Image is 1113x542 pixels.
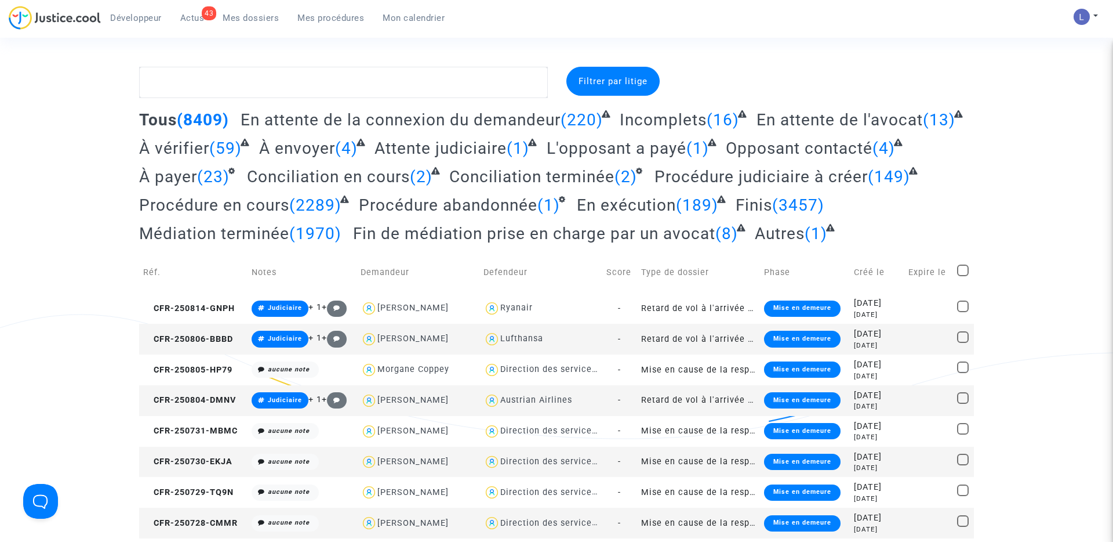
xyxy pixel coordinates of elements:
span: En exécution [577,196,676,215]
a: Mon calendrier [373,9,454,27]
span: En attente de la connexion du demandeur [241,110,561,129]
span: CFR-250730-EKJA [143,457,232,467]
i: aucune note [268,488,310,496]
span: Tous [139,110,177,129]
div: Mise en demeure [764,515,841,532]
td: Créé le [850,252,904,293]
span: (1970) [289,224,341,243]
div: [PERSON_NAME] [377,426,449,436]
img: AATXAJzI13CaqkJmx-MOQUbNyDE09GJ9dorwRvFSQZdH=s96-c [1074,9,1090,25]
span: (3457) [772,196,824,215]
span: Filtrer par litige [579,76,648,86]
td: Expire le [904,252,953,293]
div: [PERSON_NAME] [377,518,449,528]
span: (220) [561,110,603,129]
span: CFR-250814-GNPH [143,303,235,313]
a: Mes dossiers [213,9,288,27]
span: (13) [923,110,955,129]
span: Judiciaire [268,304,302,312]
td: Demandeur [357,252,479,293]
div: Mise en demeure [764,392,841,409]
img: icon-user.svg [361,392,377,409]
span: Opposant contacté [726,139,872,158]
span: Actus [180,13,205,23]
span: Procédure abandonnée [359,196,537,215]
span: Incomplets [620,110,707,129]
span: (59) [209,139,242,158]
span: (1) [805,224,827,243]
span: À payer [139,167,197,186]
i: aucune note [268,519,310,526]
td: Retard de vol à l'arrivée (Règlement CE n°261/2004) [637,385,760,416]
span: Médiation terminée [139,224,289,243]
span: Développeur [110,13,162,23]
div: [DATE] [854,451,900,464]
span: (1) [507,139,529,158]
img: icon-user.svg [483,515,500,532]
span: CFR-250804-DMNV [143,395,236,405]
div: [PERSON_NAME] [377,334,449,344]
td: Notes [248,252,357,293]
img: icon-user.svg [361,423,377,440]
div: Direction des services judiciaires du Ministère de la Justice - Bureau FIP4 [500,426,822,436]
div: [DATE] [854,494,900,504]
span: (4) [335,139,358,158]
span: Fin de médiation prise en charge par un avocat [353,224,715,243]
span: (16) [707,110,739,129]
a: 43Actus [171,9,214,27]
td: Type de dossier [637,252,760,293]
div: [DATE] [854,402,900,411]
span: + [322,333,347,343]
span: (2) [410,167,432,186]
img: icon-user.svg [483,454,500,471]
img: icon-user.svg [361,454,377,471]
span: CFR-250728-CMMR [143,518,238,528]
span: - [618,518,621,528]
span: - [618,426,621,436]
div: [DATE] [854,310,900,320]
div: [DATE] [854,328,900,341]
img: icon-user.svg [483,331,500,348]
span: À vérifier [139,139,209,158]
td: Phase [760,252,850,293]
div: Lufthansa [500,334,543,344]
div: Austrian Airlines [500,395,572,405]
span: CFR-250805-HP79 [143,365,232,375]
td: Defendeur [479,252,602,293]
div: [DATE] [854,481,900,494]
td: Retard de vol à l'arrivée (Règlement CE n°261/2004) [637,293,760,324]
span: Autres [755,224,805,243]
div: [PERSON_NAME] [377,487,449,497]
span: + 1 [308,395,322,404]
span: - [618,334,621,344]
img: icon-user.svg [483,362,500,378]
span: En attente de l'avocat [756,110,923,129]
span: Conciliation en cours [247,167,410,186]
div: Direction des services judiciaires du Ministère de la Justice - Bureau FIP4 [500,364,822,374]
span: (1) [686,139,709,158]
i: aucune note [268,458,310,465]
td: Mise en cause de la responsabilité de l'Etat pour lenteur excessive de la Justice (sans requête) [637,477,760,508]
div: [PERSON_NAME] [377,395,449,405]
div: Ryanair [500,303,533,313]
img: icon-user.svg [483,392,500,409]
td: Mise en cause de la responsabilité de l'Etat pour lenteur excessive de la Justice (sans requête) [637,508,760,539]
span: (1) [537,196,560,215]
span: (23) [197,167,230,186]
span: (189) [676,196,718,215]
span: - [618,395,621,405]
div: Direction des services judiciaires du Ministère de la Justice - Bureau FIP4 [500,457,822,467]
div: [DATE] [854,297,900,310]
div: [DATE] [854,512,900,525]
img: icon-user.svg [483,423,500,440]
div: Direction des services judiciaires du Ministère de la Justice - Bureau FIP4 [500,518,822,528]
span: À envoyer [259,139,335,158]
span: Judiciaire [268,396,302,404]
div: Direction des services judiciaires du Ministère de la Justice - Bureau FIP4 [500,487,822,497]
td: Retard de vol à l'arrivée (Règlement CE n°261/2004) [637,324,760,355]
img: icon-user.svg [361,331,377,348]
span: L'opposant a payé [547,139,686,158]
div: Mise en demeure [764,454,841,470]
td: Score [602,252,637,293]
span: Procédure en cours [139,196,289,215]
